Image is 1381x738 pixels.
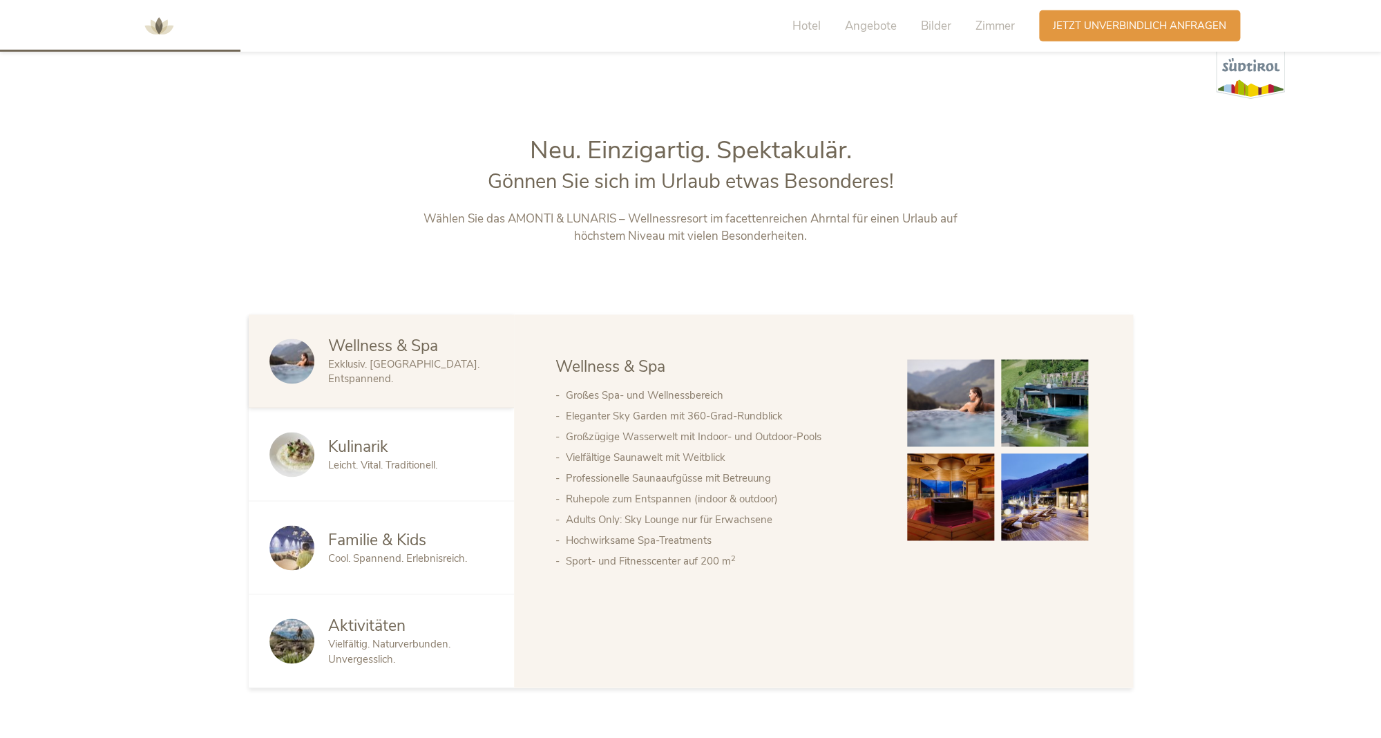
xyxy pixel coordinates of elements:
span: Angebote [845,18,897,34]
sup: 2 [731,553,736,564]
span: Wellness & Spa [328,335,438,357]
span: Aktivitäten [328,615,406,636]
span: Hotel [792,18,821,34]
li: Großes Spa- und Wellnessbereich [566,385,879,406]
li: Professionelle Saunaaufgüsse mit Betreuung [566,468,879,489]
p: Wählen Sie das AMONTI & LUNARIS – Wellnessresort im facettenreichen Ahrntal für einen Urlaub auf ... [402,210,979,245]
span: Vielfältig. Naturverbunden. Unvergesslich. [328,637,450,665]
span: Familie & Kids [328,529,426,551]
img: AMONTI & LUNARIS Wellnessresort [138,6,180,47]
li: Adults Only: Sky Lounge nur für Erwachsene [566,509,879,530]
span: Neu. Einzigartig. Spektakulär. [530,133,852,167]
li: Hochwirksame Spa-Treatments [566,530,879,551]
li: Ruhepole zum Entspannen (indoor & outdoor) [566,489,879,509]
span: Zimmer [975,18,1015,34]
span: Jetzt unverbindlich anfragen [1053,19,1226,33]
span: Cool. Spannend. Erlebnisreich. [328,551,467,565]
li: Großzügige Wasserwelt mit Indoor- und Outdoor-Pools [566,426,879,447]
span: Wellness & Spa [555,356,665,377]
span: Leicht. Vital. Traditionell. [328,458,437,472]
span: Bilder [921,18,951,34]
img: Südtirol [1216,44,1285,99]
li: Eleganter Sky Garden mit 360-Grad-Rundblick [566,406,879,426]
li: Sport- und Fitnesscenter auf 200 m [566,551,879,571]
span: Exklusiv. [GEOGRAPHIC_DATA]. Entspannend. [328,357,479,386]
li: Vielfältige Saunawelt mit Weitblick [566,447,879,468]
a: AMONTI & LUNARIS Wellnessresort [138,21,180,30]
span: Gönnen Sie sich im Urlaub etwas Besonderes! [488,168,894,195]
span: Kulinarik [328,436,388,457]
